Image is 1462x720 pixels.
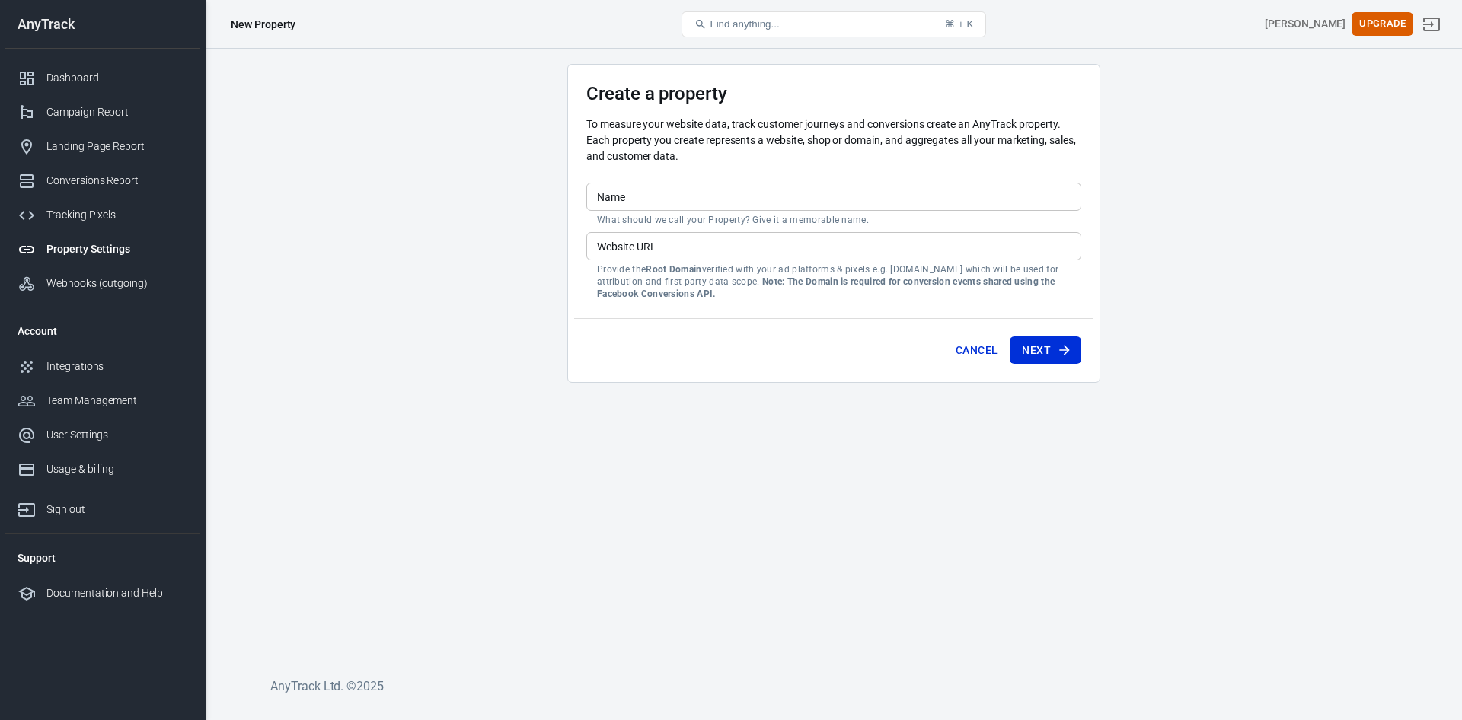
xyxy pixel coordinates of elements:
[46,502,188,518] div: Sign out
[586,183,1081,211] input: Your Website Name
[5,232,200,266] a: Property Settings
[5,313,200,349] li: Account
[5,95,200,129] a: Campaign Report
[586,116,1081,164] p: To measure your website data, track customer journeys and conversions create an AnyTrack property...
[1413,6,1450,43] a: Sign out
[597,214,1071,226] p: What should we call your Property? Give it a memorable name.
[1265,16,1345,32] div: Account id: FQOtqeIg
[5,129,200,164] a: Landing Page Report
[597,276,1055,299] strong: Note: The Domain is required for conversion events shared using the Facebook Conversions API.
[597,263,1071,300] p: Provide the verified with your ad platforms & pixels e.g. [DOMAIN_NAME] which will be used for at...
[945,18,973,30] div: ⌘ + K
[5,18,200,31] div: AnyTrack
[270,677,1413,696] h6: AnyTrack Ltd. © 2025
[586,232,1081,260] input: example.com
[46,173,188,189] div: Conversions Report
[46,585,188,601] div: Documentation and Help
[682,11,986,37] button: Find anything...⌘ + K
[710,18,779,30] span: Find anything...
[586,83,1081,104] h3: Create a property
[46,241,188,257] div: Property Settings
[46,358,188,374] div: Integrations
[46,276,188,292] div: Webhooks (outgoing)
[646,264,701,275] strong: Root Domain
[5,61,200,95] a: Dashboard
[1352,12,1413,36] button: Upgrade
[5,198,200,232] a: Tracking Pixels
[5,486,200,527] a: Sign out
[5,164,200,198] a: Conversions Report
[950,336,1004,365] button: Cancel
[46,393,188,409] div: Team Management
[46,427,188,443] div: User Settings
[1010,336,1081,365] button: Next
[46,207,188,223] div: Tracking Pixels
[46,461,188,477] div: Usage & billing
[5,418,200,452] a: User Settings
[5,266,200,301] a: Webhooks (outgoing)
[46,104,188,120] div: Campaign Report
[5,384,200,418] a: Team Management
[231,17,295,32] div: New Property
[5,349,200,384] a: Integrations
[5,452,200,486] a: Usage & billing
[5,540,200,576] li: Support
[46,139,188,155] div: Landing Page Report
[46,70,188,86] div: Dashboard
